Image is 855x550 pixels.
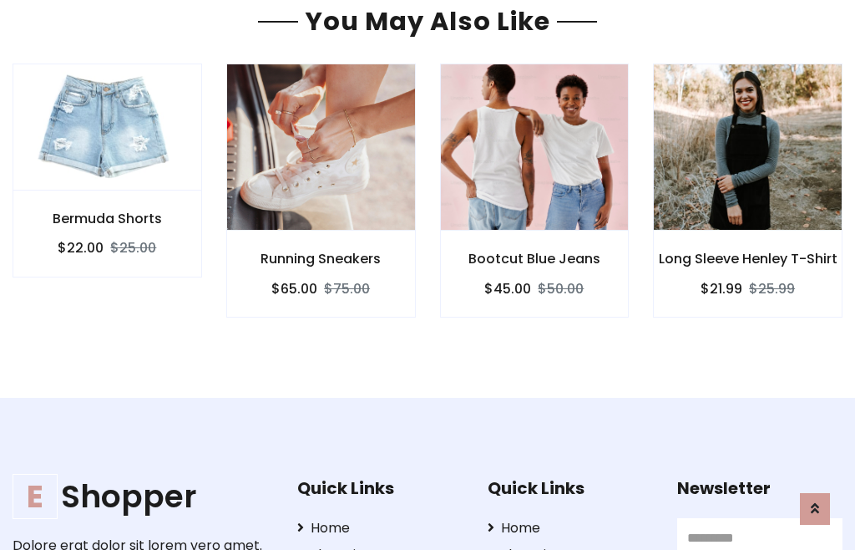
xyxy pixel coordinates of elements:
h6: Bermuda Shorts [13,211,201,227]
span: E [13,474,58,519]
h5: Newsletter [677,478,842,498]
a: Running Sneakers $65.00$75.00 [226,64,416,317]
del: $50.00 [538,279,584,298]
h6: Long Sleeve Henley T-Shirt [654,251,842,267]
h6: $22.00 [58,240,104,256]
h6: $45.00 [484,281,531,297]
h1: Shopper [13,478,271,516]
h5: Quick Links [297,478,463,498]
h5: Quick Links [488,478,653,498]
h6: $65.00 [271,281,317,297]
a: EShopper [13,478,271,516]
span: You May Also Like [298,3,557,39]
a: Bootcut Blue Jeans $45.00$50.00 [440,64,630,317]
h6: Bootcut Blue Jeans [441,251,629,267]
a: Home [297,518,463,538]
h6: Running Sneakers [227,251,415,267]
a: Bermuda Shorts $22.00$25.00 [13,64,202,277]
a: Long Sleeve Henley T-Shirt $21.99$25.99 [653,64,842,317]
del: $25.00 [110,238,156,257]
a: Home [488,518,653,538]
h6: $21.99 [701,281,742,297]
del: $25.99 [749,279,795,298]
del: $75.00 [324,279,370,298]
